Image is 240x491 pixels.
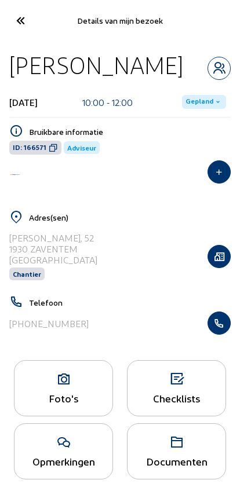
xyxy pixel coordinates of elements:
[9,243,97,254] div: 1930 ZAVENTEM
[9,232,97,243] div: [PERSON_NAME], 52
[9,50,183,80] div: [PERSON_NAME]
[128,455,226,467] div: Documenten
[29,298,231,307] h5: Telefoon
[128,392,226,404] div: Checklists
[29,127,231,137] h5: Bruikbare informatie
[14,392,112,404] div: Foto's
[186,97,213,107] span: Gepland
[67,144,96,152] span: Adviseur
[9,254,97,265] div: [GEOGRAPHIC_DATA]
[9,318,89,329] div: [PHONE_NUMBER]
[14,455,112,467] div: Opmerkingen
[29,212,231,222] h5: Adres(sen)
[13,270,41,278] span: Chantier
[9,97,38,108] div: [DATE]
[13,143,46,152] span: ID: 166571
[40,16,200,25] div: Details van mijn bezoek
[9,173,21,176] img: Energy Protect Ramen & Deuren
[82,97,133,108] div: 10:00 - 12:00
